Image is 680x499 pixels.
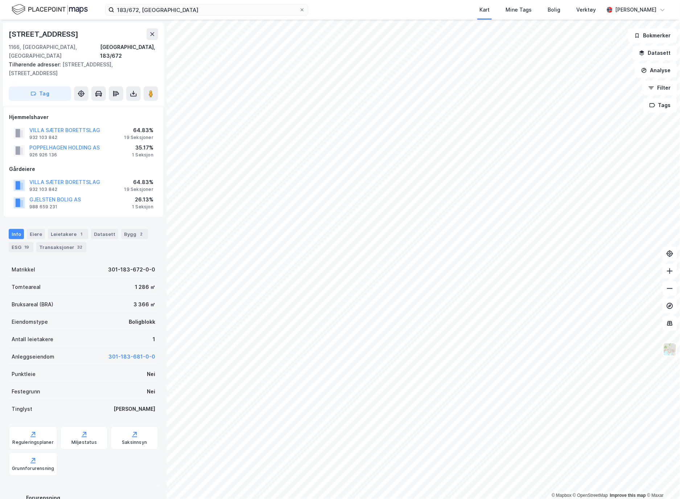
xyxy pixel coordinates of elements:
[12,370,36,379] div: Punktleie
[576,5,596,14] div: Verktøy
[9,113,158,122] div: Hjemmelshaver
[124,187,153,192] div: 19 Seksjoner
[12,318,48,326] div: Eiendomstype
[132,195,153,204] div: 26.13%
[23,244,30,251] div: 19
[122,439,147,445] div: Saksinnsyn
[36,242,87,252] div: Transaksjoner
[78,230,85,238] div: 1
[48,229,88,239] div: Leietakere
[29,152,57,158] div: 926 926 136
[124,178,153,187] div: 64.83%
[100,43,158,60] div: [GEOGRAPHIC_DATA], 183/672
[9,60,152,78] div: [STREET_ADDRESS], [STREET_ADDRESS]
[12,387,40,396] div: Festegrunn
[108,265,155,274] div: 301-183-672-0-0
[635,63,677,78] button: Analyse
[506,5,532,14] div: Mine Tags
[9,61,62,68] span: Tilhørende adresser:
[124,126,153,135] div: 64.83%
[76,244,84,251] div: 32
[644,464,680,499] iframe: Chat Widget
[479,5,490,14] div: Kart
[135,283,155,291] div: 1 286 ㎡
[12,335,53,344] div: Antall leietakere
[9,242,33,252] div: ESG
[132,152,153,158] div: 1 Seksjon
[138,230,145,238] div: 2
[663,343,677,356] img: Z
[153,335,155,344] div: 1
[9,43,100,60] div: 1166, [GEOGRAPHIC_DATA], [GEOGRAPHIC_DATA]
[12,283,41,291] div: Tomteareal
[548,5,560,14] div: Bolig
[121,229,148,239] div: Bygg
[13,439,54,445] div: Reguleringsplaner
[114,4,299,15] input: Søk på adresse, matrikkel, gårdeiere, leietakere eller personer
[633,46,677,60] button: Datasett
[628,28,677,43] button: Bokmerker
[552,493,572,498] a: Mapbox
[12,405,32,413] div: Tinglyst
[29,204,57,210] div: 988 659 231
[129,318,155,326] div: Boligblokk
[615,5,657,14] div: [PERSON_NAME]
[9,86,71,101] button: Tag
[9,28,80,40] div: [STREET_ADDRESS]
[12,352,54,361] div: Anleggseiendom
[12,265,35,274] div: Matrikkel
[91,229,118,239] div: Datasett
[9,165,158,173] div: Gårdeiere
[124,135,153,140] div: 19 Seksjoner
[147,370,155,379] div: Nei
[71,439,97,445] div: Miljøstatus
[610,493,646,498] a: Improve this map
[12,3,88,16] img: logo.f888ab2527a4732fd821a326f86c7f29.svg
[573,493,608,498] a: OpenStreetMap
[132,143,153,152] div: 35.17%
[147,387,155,396] div: Nei
[12,300,53,309] div: Bruksareal (BRA)
[114,405,155,413] div: [PERSON_NAME]
[29,135,57,140] div: 932 103 842
[643,98,677,113] button: Tags
[132,204,153,210] div: 1 Seksjon
[29,187,57,192] div: 932 103 842
[27,229,45,239] div: Eiere
[133,300,155,309] div: 3 366 ㎡
[12,466,54,471] div: Grunnforurensning
[108,352,155,361] button: 301-183-681-0-0
[9,229,24,239] div: Info
[642,81,677,95] button: Filter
